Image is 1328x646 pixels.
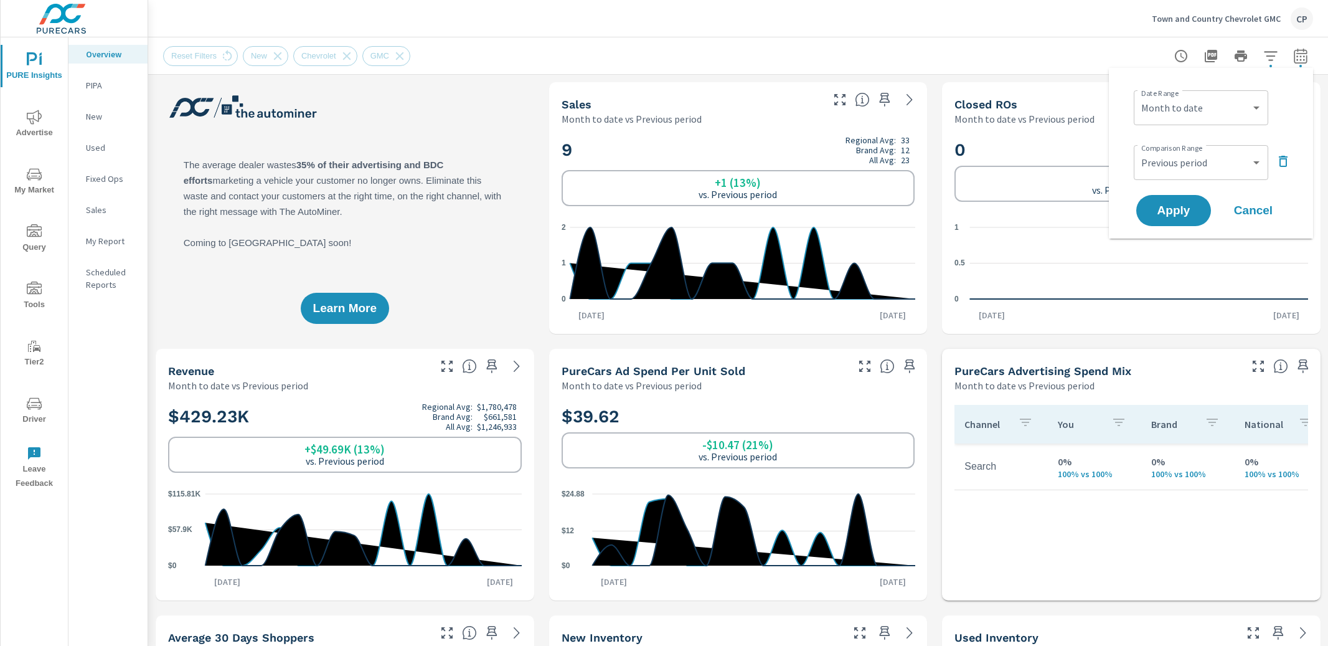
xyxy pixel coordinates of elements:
p: [DATE] [205,576,249,588]
div: PIPA [68,76,148,95]
p: [DATE] [478,576,522,588]
h2: $39.62 [562,406,915,427]
a: See more details in report [900,623,920,643]
p: vs. Previous period [306,455,384,467]
p: 100% vs 100% [1058,469,1131,479]
span: Driver [4,396,64,427]
div: My Report [68,232,148,250]
p: 100% vs 100% [1151,469,1225,479]
p: $661,581 [484,412,517,422]
p: $1,780,478 [477,402,517,412]
p: All Avg: [869,155,896,165]
h2: 9 [562,135,915,165]
span: Save this to your personalized report [875,90,895,110]
span: A rolling 30 day total of daily Shoppers on the dealership website, averaged over the selected da... [462,625,477,640]
button: Make Fullscreen [1243,623,1263,643]
span: Average cost of advertising per each vehicle sold at the dealer over the selected date range. The... [880,359,895,374]
a: See more details in report [507,356,527,376]
span: Query [4,224,64,255]
span: Cancel [1228,205,1278,216]
p: 100% vs 100% [1245,469,1318,479]
text: 0.5 [954,259,965,268]
p: [DATE] [592,576,636,588]
p: 0% [1058,454,1131,469]
p: [DATE] [970,309,1014,321]
h6: +$49.69K (13%) [304,443,385,455]
p: Town and Country Chevrolet GMC [1152,13,1281,24]
span: My Market [4,167,64,197]
p: [DATE] [570,309,613,321]
p: Month to date vs Previous period [954,378,1095,393]
p: PIPA [86,79,138,92]
span: Learn More [313,303,377,314]
p: vs. Previous period [1092,184,1170,196]
span: Apply [1149,205,1198,216]
h5: Sales [562,98,591,111]
p: Month to date vs Previous period [562,112,702,126]
button: Select Date Range [1288,44,1313,69]
span: Tier2 [4,339,64,369]
span: Save this to your personalized report [482,356,502,376]
td: Search [954,451,1048,482]
p: 0% [1245,454,1318,469]
span: Total sales revenue over the selected date range. [Source: This data is sourced from the dealer’s... [462,359,477,374]
p: Sales [86,204,138,216]
span: Tools [4,282,64,312]
h5: PureCars Ad Spend Per Unit Sold [562,364,745,378]
a: See more details in report [900,90,920,110]
text: $24.88 [562,490,585,498]
div: Sales [68,201,148,219]
span: Save this to your personalized report [1293,356,1313,376]
span: Advertise [4,110,64,140]
div: New [68,107,148,126]
text: $0 [562,561,570,570]
button: Make Fullscreen [437,356,457,376]
h6: -$10.47 (21%) [702,439,773,451]
button: Apply [1136,195,1211,226]
p: All Avg: [446,422,473,432]
p: 23 [901,155,910,165]
p: Month to date vs Previous period [954,112,1095,126]
p: $1,246,933 [477,422,517,432]
span: PURE Insights [4,52,64,83]
span: Leave Feedback [4,446,64,491]
button: Make Fullscreen [830,90,850,110]
h2: $429.23K [168,402,522,432]
p: [DATE] [1264,309,1308,321]
p: Month to date vs Previous period [562,378,702,393]
a: See more details in report [507,623,527,643]
button: Learn More [301,293,389,324]
p: My Report [86,235,138,247]
h5: New Inventory [562,631,643,644]
p: Brand [1151,418,1195,430]
p: New [86,110,138,123]
text: $57.9K [168,526,192,534]
text: 0 [562,295,566,303]
span: Save this to your personalized report [875,623,895,643]
button: Make Fullscreen [850,623,870,643]
p: Regional Avg: [845,135,896,145]
div: Scheduled Reports [68,263,148,294]
div: Overview [68,45,148,64]
button: Cancel [1216,195,1291,226]
p: Overview [86,48,138,60]
span: Save this to your personalized report [900,356,920,376]
h5: Revenue [168,364,214,378]
div: Fixed Ops [68,169,148,188]
p: [DATE] [871,309,915,321]
text: 0 [954,295,959,303]
p: Regional Avg: [422,402,473,412]
text: $12 [562,527,574,536]
h5: Average 30 Days Shoppers [168,631,314,644]
h2: 0 [954,139,1308,161]
div: CP [1291,7,1313,30]
text: $115.81K [168,490,200,498]
h5: Closed ROs [954,98,1017,111]
button: Apply Filters [1258,44,1283,69]
span: This table looks at how you compare to the amount of budget you spend per channel as opposed to y... [1273,359,1288,374]
p: Month to date vs Previous period [168,378,308,393]
a: See more details in report [1293,623,1313,643]
h5: Used Inventory [954,631,1038,644]
button: Make Fullscreen [437,623,457,643]
p: Brand Avg: [433,412,473,422]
